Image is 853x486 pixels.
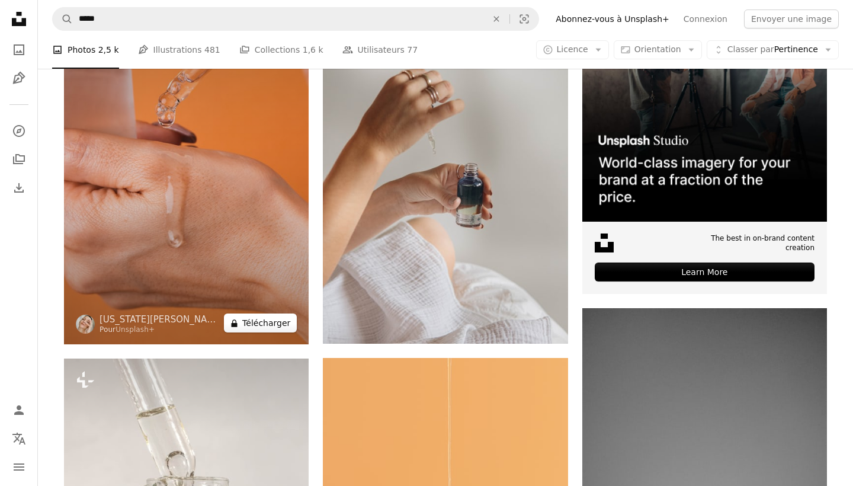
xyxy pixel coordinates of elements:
button: Classer parPertinence [707,40,839,59]
span: Classer par [727,44,774,54]
img: Accéder au profil de Virginia Marinova [76,315,95,334]
button: Langue [7,427,31,450]
button: Licence [536,40,609,59]
span: 1,6 k [303,43,323,56]
button: Effacer [483,8,509,30]
a: Accueil — Unsplash [7,7,31,33]
a: Connexion / S’inscrire [7,398,31,422]
button: Rechercher sur Unsplash [53,8,73,30]
div: Pour [100,325,219,335]
a: personne tenant une bouteille en verre noir [323,155,567,165]
a: Illustrations [7,66,31,90]
img: file-1631678316303-ed18b8b5cb9cimage [595,234,614,252]
a: Abonnez-vous à Unsplash+ [549,9,676,28]
a: Historique de téléchargement [7,176,31,200]
button: Télécharger [224,314,297,332]
span: Licence [557,44,588,54]
a: Connexion [676,9,735,28]
a: Utilisateurs 77 [342,31,418,69]
div: Learn More [595,263,814,282]
span: The best in on-brand content creation [680,234,814,254]
a: Collections [7,148,31,171]
a: Photos [7,38,31,62]
a: Unsplash+ [116,325,155,334]
button: Menu [7,455,31,479]
a: Explorer [7,119,31,143]
a: une main tenant une petite bouteille de liquide [64,155,309,165]
a: Collections 1,6 k [239,31,323,69]
button: Orientation [614,40,702,59]
form: Rechercher des visuels sur tout le site [52,7,539,31]
span: Orientation [634,44,681,54]
a: Illustrations 481 [138,31,220,69]
a: [US_STATE][PERSON_NAME] [100,314,219,325]
span: Pertinence [727,44,818,56]
button: Recherche de visuels [510,8,538,30]
span: 481 [204,43,220,56]
span: 77 [407,43,418,56]
button: Envoyer une image [744,9,839,28]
